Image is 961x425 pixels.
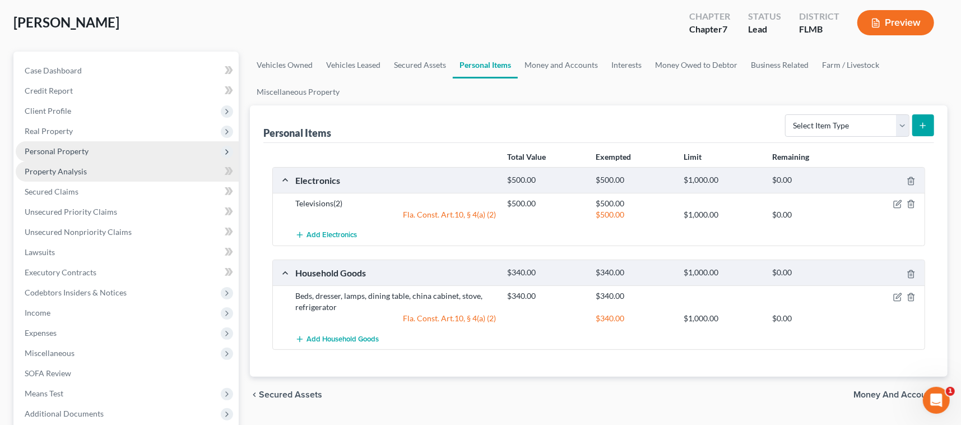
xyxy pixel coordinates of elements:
span: Case Dashboard [25,66,82,75]
span: Executory Contracts [25,267,96,277]
div: Chapter [689,23,730,36]
a: Money Owed to Debtor [648,52,744,78]
div: $0.00 [767,267,855,278]
a: Vehicles Leased [319,52,387,78]
a: Unsecured Nonpriority Claims [16,222,239,242]
strong: Exempted [596,152,631,161]
a: Miscellaneous Property [250,78,346,105]
a: Personal Items [453,52,518,78]
button: Add Electronics [295,225,357,246]
span: Lawsuits [25,247,55,257]
div: $1,000.00 [679,175,767,186]
div: $500.00 [502,198,590,209]
span: Personal Property [25,146,89,156]
span: Unsecured Priority Claims [25,207,117,216]
span: [PERSON_NAME] [13,14,119,30]
div: $340.00 [502,267,590,278]
a: Case Dashboard [16,61,239,81]
div: Status [748,10,781,23]
span: Expenses [25,328,57,338]
span: Add Electronics [307,231,357,240]
iframe: Intercom live chat [923,387,950,414]
span: 7 [722,24,727,34]
strong: Limit [684,152,702,161]
div: $500.00 [590,175,679,186]
strong: Remaining [773,152,810,161]
span: 1 [946,387,955,396]
button: Preview [857,10,934,35]
a: Farm / Livestock [816,52,886,78]
span: SOFA Review [25,368,71,378]
a: Property Analysis [16,161,239,182]
span: Codebtors Insiders & Notices [25,288,127,297]
div: Electronics [290,174,502,186]
div: $500.00 [590,198,679,209]
a: Unsecured Priority Claims [16,202,239,222]
div: $1,000.00 [679,267,767,278]
i: chevron_left [250,390,259,399]
span: Property Analysis [25,167,87,176]
a: Lawsuits [16,242,239,262]
span: Miscellaneous [25,348,75,358]
span: Income [25,308,50,317]
div: $1,000.00 [679,313,767,324]
a: Secured Assets [387,52,453,78]
span: Additional Documents [25,409,104,418]
a: Money and Accounts [518,52,605,78]
a: Secured Claims [16,182,239,202]
button: Money and Accounts chevron_right [853,390,948,399]
span: Credit Report [25,86,73,95]
div: $340.00 [590,313,679,324]
div: Beds, dresser, lamps, dining table, china cabinet, stove, refrigerator [290,290,502,313]
div: $0.00 [767,313,855,324]
span: Unsecured Nonpriority Claims [25,227,132,237]
div: $500.00 [502,175,590,186]
div: Chapter [689,10,730,23]
button: chevron_left Secured Assets [250,390,322,399]
div: $340.00 [590,267,679,278]
div: $1,000.00 [679,209,767,220]
div: Personal Items [263,126,331,140]
a: Vehicles Owned [250,52,319,78]
div: Household Goods [290,267,502,279]
a: SOFA Review [16,363,239,384]
span: Add Household Goods [307,335,379,344]
span: Secured Assets [259,390,322,399]
div: $0.00 [767,175,855,186]
a: Business Related [744,52,816,78]
a: Interests [605,52,648,78]
div: Fla. Const. Art.10, § 4(a) (2) [290,209,502,220]
div: $500.00 [590,209,679,220]
span: Real Property [25,126,73,136]
div: $340.00 [590,290,679,302]
div: $340.00 [502,290,590,302]
span: Means Test [25,389,63,398]
button: Add Household Goods [295,329,379,349]
div: $0.00 [767,209,855,220]
div: Fla. Const. Art.10, § 4(a) (2) [290,313,502,324]
a: Executory Contracts [16,262,239,283]
a: Credit Report [16,81,239,101]
span: Client Profile [25,106,71,116]
span: Secured Claims [25,187,78,196]
span: Money and Accounts [853,390,939,399]
div: District [799,10,839,23]
strong: Total Value [507,152,546,161]
div: Televisions(2) [290,198,502,209]
div: FLMB [799,23,839,36]
div: Lead [748,23,781,36]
